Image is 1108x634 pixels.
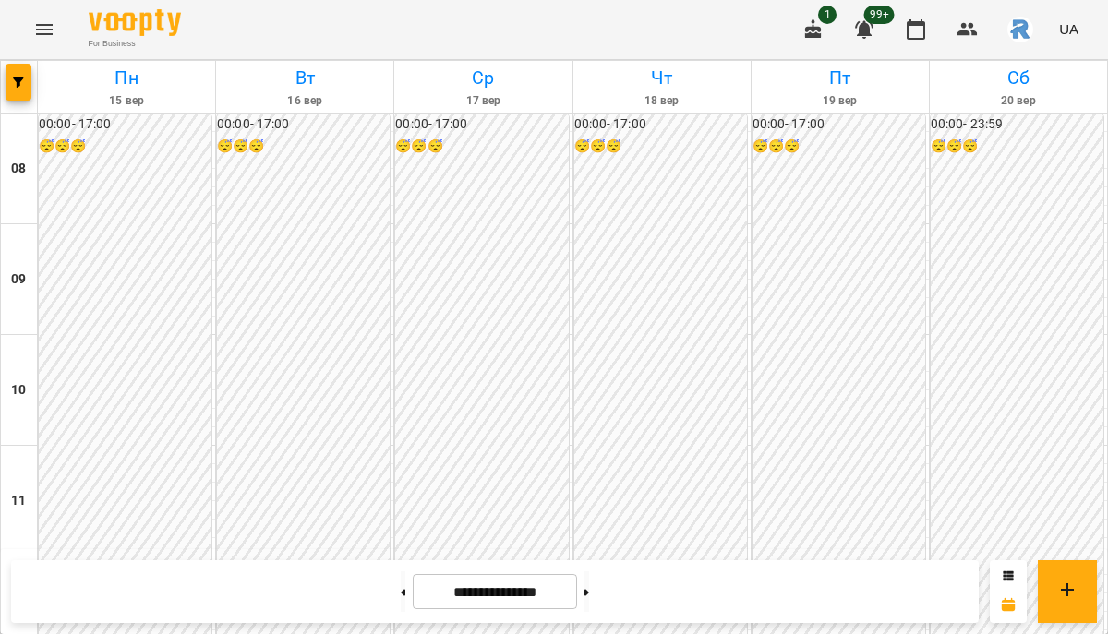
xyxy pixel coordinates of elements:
h6: 16 вер [219,92,391,110]
h6: 00:00 - 17:00 [217,114,390,135]
h6: 08 [11,159,26,179]
img: 4d5b4add5c842939a2da6fce33177f00.jpeg [1007,17,1033,42]
h6: 😴😴😴 [574,137,747,157]
span: 1 [818,6,837,24]
h6: Ср [397,64,569,92]
h6: Вт [219,64,391,92]
img: Voopty Logo [89,9,181,36]
h6: 00:00 - 17:00 [574,114,747,135]
h6: 18 вер [576,92,748,110]
h6: 😴😴😴 [931,137,1103,157]
h6: 19 вер [754,92,926,110]
span: 99+ [864,6,895,24]
h6: 10 [11,380,26,401]
h6: 😴😴😴 [217,137,390,157]
h6: 00:00 - 17:00 [395,114,568,135]
button: UA [1052,12,1086,46]
h6: 15 вер [41,92,212,110]
h6: 00:00 - 17:00 [753,114,925,135]
h6: 11 [11,491,26,511]
span: For Business [89,38,181,50]
h6: 😴😴😴 [39,137,211,157]
h6: Сб [933,64,1104,92]
h6: 20 вер [933,92,1104,110]
h6: Чт [576,64,748,92]
h6: 00:00 - 23:59 [931,114,1103,135]
h6: Пт [754,64,926,92]
span: UA [1059,19,1078,39]
h6: 😴😴😴 [753,137,925,157]
h6: 17 вер [397,92,569,110]
h6: 09 [11,269,26,290]
h6: 😴😴😴 [395,137,568,157]
button: Menu [22,7,66,52]
h6: 00:00 - 17:00 [39,114,211,135]
h6: Пн [41,64,212,92]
